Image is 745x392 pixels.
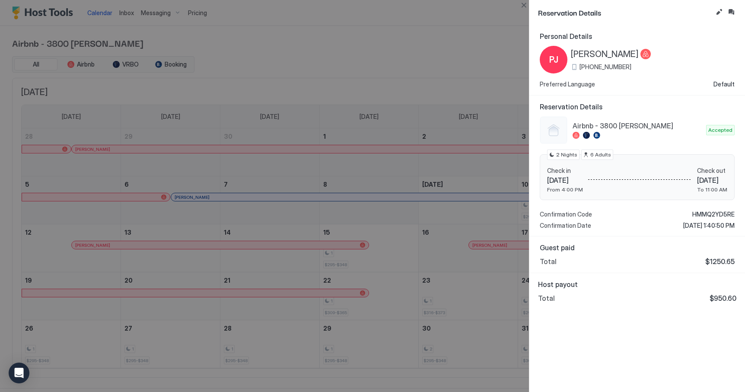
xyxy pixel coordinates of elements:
span: Default [713,80,735,88]
span: Reservation Details [538,7,712,18]
div: Open Intercom Messenger [9,363,29,383]
span: $950.60 [710,294,736,303]
span: Total [540,257,557,266]
span: $1250.65 [705,257,735,266]
button: Inbox [726,7,736,17]
span: Personal Details [540,32,735,41]
span: Confirmation Date [540,222,591,229]
span: Guest paid [540,243,735,252]
span: HMMQ2YD5RE [692,210,735,218]
span: 2 Nights [556,151,577,159]
span: Reservation Details [540,102,735,111]
span: [PERSON_NAME] [571,49,639,60]
span: [DATE] [547,176,583,185]
span: [PHONE_NUMBER] [579,63,631,71]
span: To 11:00 AM [697,186,727,193]
button: Edit reservation [714,7,724,17]
span: Check out [697,167,727,175]
span: 6 Adults [590,151,611,159]
span: Confirmation Code [540,210,592,218]
span: Total [538,294,555,303]
span: Check in [547,167,583,175]
span: PJ [549,53,558,66]
span: Host payout [538,280,736,289]
span: From 4:00 PM [547,186,583,193]
span: [DATE] 1:40:50 PM [683,222,735,229]
span: [DATE] [697,176,727,185]
span: Preferred Language [540,80,595,88]
span: Accepted [708,126,732,134]
span: Airbnb - 3800 [PERSON_NAME] [573,121,703,130]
